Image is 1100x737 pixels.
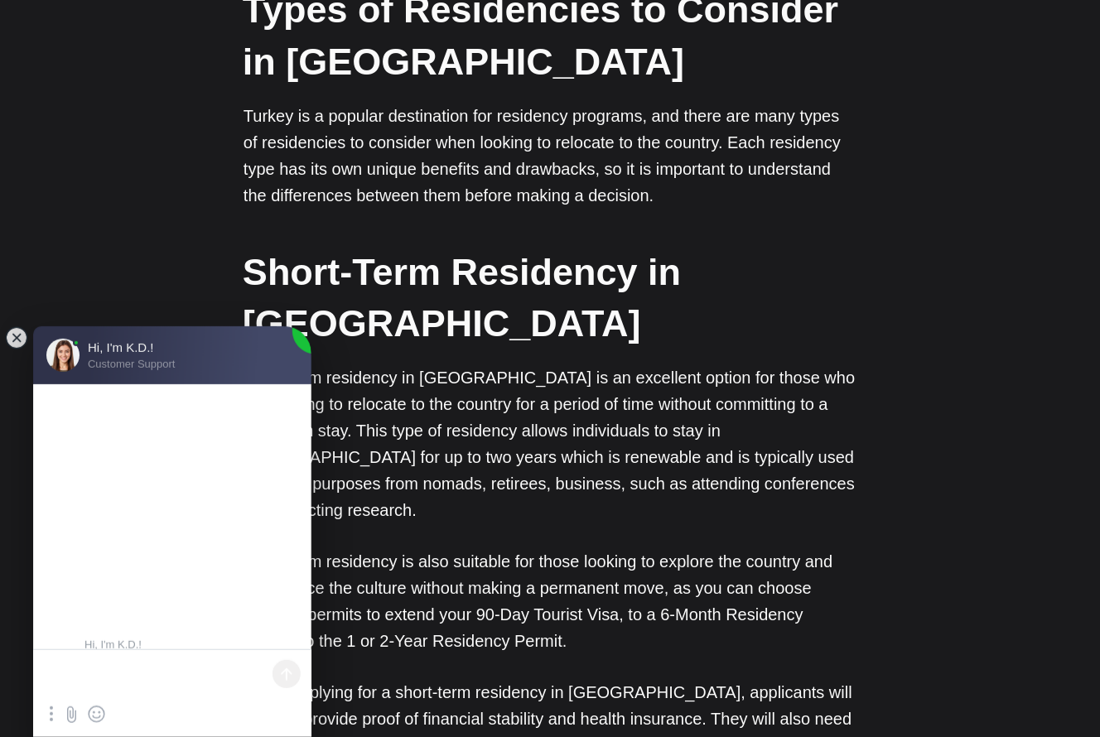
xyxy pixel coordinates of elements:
jdiv: Hi, I'm K.D.! [84,638,299,651]
p: Short-term residency is also suitable for those looking to explore the country and experience the... [244,549,856,655]
p: Turkey is a popular destination for residency programs, and there are many types of residencies t... [244,103,856,209]
h2: Short-Term Residency in [GEOGRAPHIC_DATA] [243,246,856,350]
p: Short-term residency in [GEOGRAPHIC_DATA] is an excellent option for those who are looking to rel... [244,365,856,524]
